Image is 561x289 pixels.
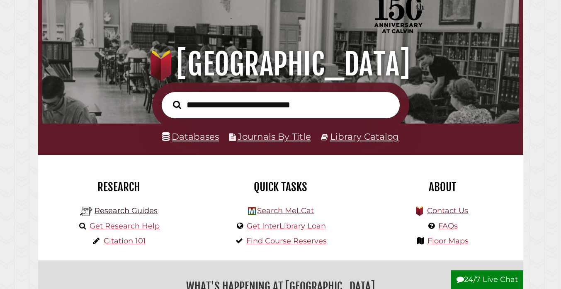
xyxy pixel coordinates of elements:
[248,207,256,215] img: Hekman Library Logo
[162,131,219,142] a: Databases
[80,205,92,218] img: Hekman Library Logo
[95,206,158,215] a: Research Guides
[169,98,185,111] button: Search
[104,236,146,245] a: Citation 101
[90,221,160,231] a: Get Research Help
[206,180,355,194] h2: Quick Tasks
[368,180,517,194] h2: About
[238,131,311,142] a: Journals By Title
[438,221,458,231] a: FAQs
[427,206,468,215] a: Contact Us
[44,180,194,194] h2: Research
[247,221,326,231] a: Get InterLibrary Loan
[51,46,510,83] h1: [GEOGRAPHIC_DATA]
[246,236,327,245] a: Find Course Reserves
[330,131,399,142] a: Library Catalog
[257,206,314,215] a: Search MeLCat
[427,236,469,245] a: Floor Maps
[173,100,181,109] i: Search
